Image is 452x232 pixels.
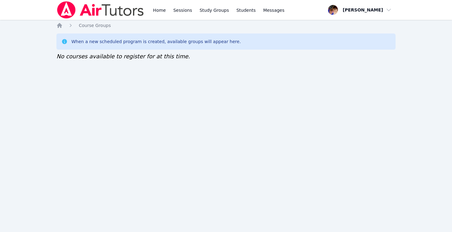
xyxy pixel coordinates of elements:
[71,38,241,45] div: When a new scheduled program is created, available groups will appear here.
[56,22,396,29] nav: Breadcrumb
[56,53,190,60] span: No courses available to register for at this time.
[79,22,111,29] a: Course Groups
[79,23,111,28] span: Course Groups
[56,1,144,19] img: Air Tutors
[263,7,285,13] span: Messages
